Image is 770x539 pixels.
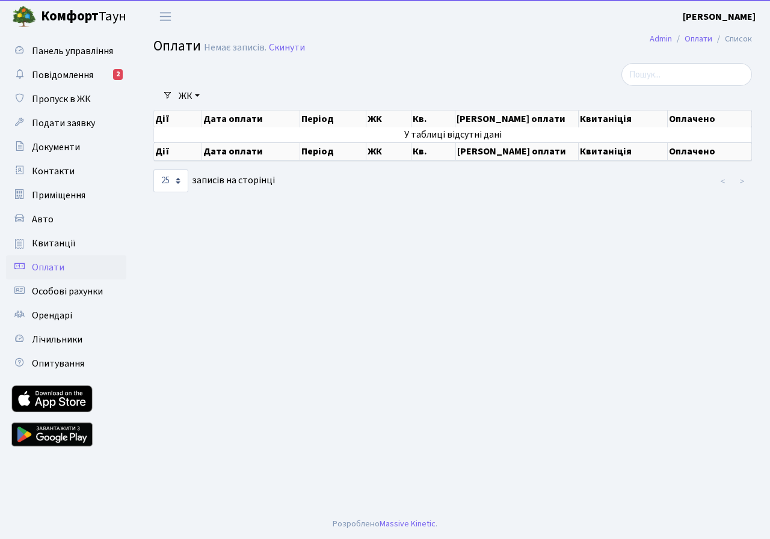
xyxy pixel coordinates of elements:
b: [PERSON_NAME] [683,10,756,23]
select: записів на сторінці [153,169,188,192]
a: [PERSON_NAME] [683,10,756,24]
b: Комфорт [41,7,99,26]
th: Оплачено [668,142,752,160]
a: Скинути [269,42,305,53]
span: Пропуск в ЖК [32,93,91,106]
a: Авто [6,207,126,231]
span: Подати заявку [32,117,95,130]
a: Контакти [6,159,126,183]
a: Повідомлення2 [6,63,126,87]
div: 2 [113,69,123,80]
td: У таблиці відсутні дані [154,127,752,142]
th: [PERSON_NAME] оплати [456,142,579,160]
th: ЖК [366,142,411,160]
a: Оплати [685,32,712,45]
th: Дії [154,142,202,160]
img: logo.png [12,5,36,29]
a: Квитанції [6,231,126,255]
th: [PERSON_NAME] оплати [455,111,578,127]
th: Дата оплати [202,111,300,127]
th: ЖК [366,111,411,127]
th: Оплачено [668,111,752,127]
a: Документи [6,135,126,159]
label: записів на сторінці [153,169,275,192]
span: Приміщення [32,189,85,202]
nav: breadcrumb [632,26,770,52]
th: Кв. [411,142,456,160]
span: Панель управління [32,44,113,58]
a: Опитування [6,352,126,376]
a: Панель управління [6,39,126,63]
span: Лічильники [32,333,82,346]
span: Орендарі [32,309,72,322]
a: Приміщення [6,183,126,207]
a: ЖК [174,86,205,106]
th: Дата оплати [202,142,300,160]
span: Контакти [32,165,75,178]
a: Подати заявку [6,111,126,135]
div: Немає записів. [204,42,266,53]
span: Опитування [32,357,84,370]
button: Переключити навігацію [150,7,180,26]
span: Оплати [32,261,64,274]
th: Дії [154,111,202,127]
div: Розроблено . [333,517,437,531]
th: Квитаніція [579,142,668,160]
input: Пошук... [621,63,752,86]
span: Оплати [153,35,201,56]
a: Admin [650,32,672,45]
th: Кв. [411,111,456,127]
span: Таун [41,7,126,27]
th: Квитаніція [579,111,668,127]
li: Список [712,32,752,46]
span: Документи [32,141,80,154]
th: Період [300,111,366,127]
th: Період [300,142,366,160]
span: Квитанції [32,237,76,250]
a: Орендарі [6,303,126,327]
span: Особові рахунки [32,285,103,298]
a: Оплати [6,255,126,279]
a: Massive Kinetic [380,517,436,530]
a: Пропуск в ЖК [6,87,126,111]
a: Лічильники [6,327,126,352]
span: Авто [32,213,54,226]
span: Повідомлення [32,69,93,82]
a: Особові рахунки [6,279,126,303]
